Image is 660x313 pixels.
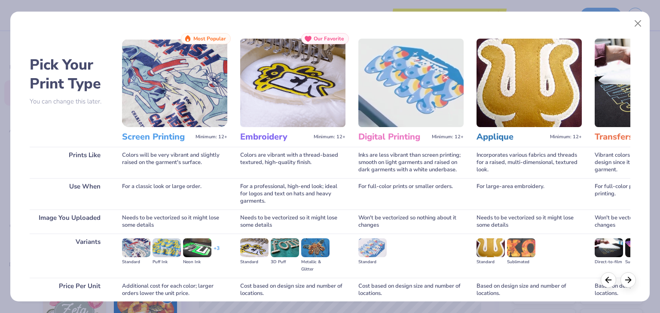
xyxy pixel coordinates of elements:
[193,36,226,42] span: Most Popular
[358,238,387,257] img: Standard
[625,258,654,266] div: Supacolor
[477,131,547,143] h3: Applique
[122,131,192,143] h3: Screen Printing
[122,238,150,257] img: Standard
[122,278,227,302] div: Additional cost for each color; larger orders lower the unit price.
[30,147,109,178] div: Prints Like
[240,131,310,143] h3: Embroidery
[122,39,227,127] img: Screen Printing
[240,178,345,210] div: For a professional, high-end look; ideal for logos and text on hats and heavy garments.
[477,39,582,127] img: Applique
[240,147,345,178] div: Colors are vibrant with a thread-based textured, high-quality finish.
[30,55,109,93] h2: Pick Your Print Type
[240,258,269,266] div: Standard
[240,238,269,257] img: Standard
[240,278,345,302] div: Cost based on design size and number of locations.
[358,178,464,210] div: For full-color prints or smaller orders.
[477,178,582,210] div: For large-area embroidery.
[630,15,646,32] button: Close
[240,210,345,234] div: Needs to be vectorized so it might lose some details
[595,238,623,257] img: Direct-to-film
[301,238,330,257] img: Metallic & Glitter
[214,245,220,259] div: + 3
[271,238,299,257] img: 3D Puff
[183,258,211,266] div: Neon Ink
[477,147,582,178] div: Incorporates various fabrics and threads for a raised, multi-dimensional, textured look.
[30,210,109,234] div: Image You Uploaded
[477,278,582,302] div: Based on design size and number of locations.
[240,39,345,127] img: Embroidery
[30,178,109,210] div: Use When
[122,258,150,266] div: Standard
[122,147,227,178] div: Colors will be very vibrant and slightly raised on the garment's surface.
[507,238,535,257] img: Sublimated
[595,258,623,266] div: Direct-to-film
[358,39,464,127] img: Digital Printing
[507,258,535,266] div: Sublimated
[314,134,345,140] span: Minimum: 12+
[30,98,109,105] p: You can change this later.
[477,238,505,257] img: Standard
[550,134,582,140] span: Minimum: 12+
[477,210,582,234] div: Needs to be vectorized so it might lose some details
[314,36,344,42] span: Our Favorite
[477,258,505,266] div: Standard
[122,178,227,210] div: For a classic look or large order.
[625,238,654,257] img: Supacolor
[358,147,464,178] div: Inks are less vibrant than screen printing; smooth on light garments and raised on dark garments ...
[30,234,109,278] div: Variants
[153,238,181,257] img: Puff Ink
[153,258,181,266] div: Puff Ink
[358,258,387,266] div: Standard
[358,210,464,234] div: Won't be vectorized so nothing about it changes
[183,238,211,257] img: Neon Ink
[432,134,464,140] span: Minimum: 12+
[358,278,464,302] div: Cost based on design size and number of locations.
[196,134,227,140] span: Minimum: 12+
[301,258,330,273] div: Metallic & Glitter
[30,278,109,302] div: Price Per Unit
[271,258,299,266] div: 3D Puff
[358,131,428,143] h3: Digital Printing
[122,210,227,234] div: Needs to be vectorized so it might lose some details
